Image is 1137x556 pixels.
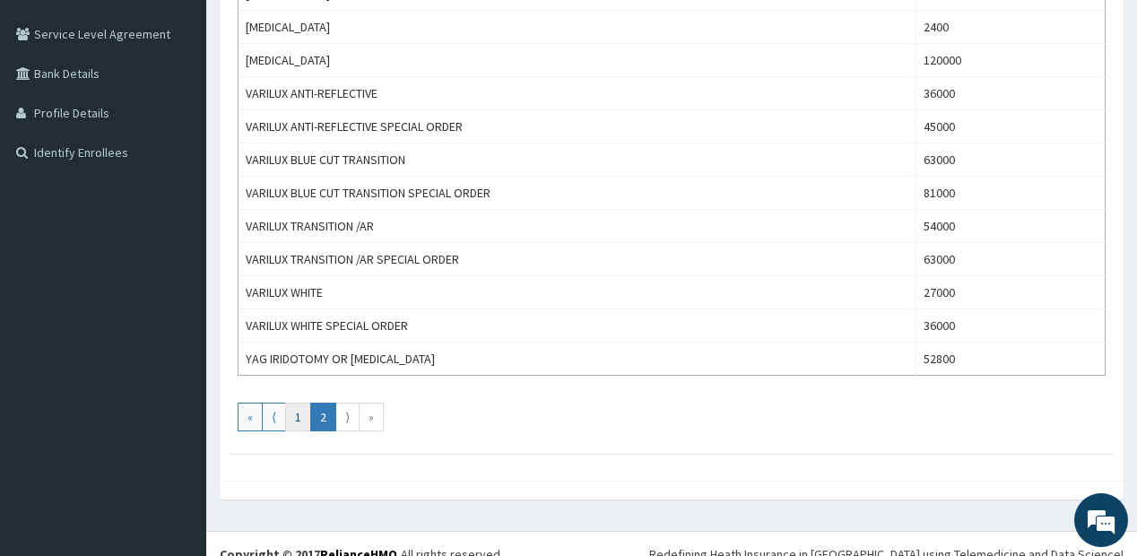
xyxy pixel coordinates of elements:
[9,368,342,430] textarea: Type your message and hit 'Enter'
[238,403,263,431] a: Go to first page
[239,143,916,177] td: VARILUX BLUE CUT TRANSITION
[916,143,1105,177] td: 63000
[239,77,916,110] td: VARILUX ANTI-REFLECTIVE
[916,210,1105,243] td: 54000
[239,210,916,243] td: VARILUX TRANSITION /AR
[239,309,916,343] td: VARILUX WHITE SPECIAL ORDER
[239,11,916,44] td: [MEDICAL_DATA]
[916,309,1105,343] td: 36000
[359,403,384,431] a: Go to last page
[916,276,1105,309] td: 27000
[916,177,1105,210] td: 81000
[239,177,916,210] td: VARILUX BLUE CUT TRANSITION SPECIAL ORDER
[916,77,1105,110] td: 36000
[916,110,1105,143] td: 45000
[916,44,1105,77] td: 120000
[239,243,916,276] td: VARILUX TRANSITION /AR SPECIAL ORDER
[262,403,286,431] a: Go to previous page
[916,243,1105,276] td: 63000
[239,44,916,77] td: [MEDICAL_DATA]
[33,90,73,135] img: d_794563401_company_1708531726252_794563401
[285,403,311,431] a: Go to page number 1
[335,403,360,431] a: Go to next page
[104,165,247,346] span: We're online!
[310,403,336,431] a: Go to page number 2
[93,100,301,124] div: Chat with us now
[239,110,916,143] td: VARILUX ANTI-REFLECTIVE SPECIAL ORDER
[916,343,1105,376] td: 52800
[294,9,337,52] div: Minimize live chat window
[239,343,916,376] td: YAG IRIDOTOMY OR [MEDICAL_DATA]
[916,11,1105,44] td: 2400
[239,276,916,309] td: VARILUX WHITE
